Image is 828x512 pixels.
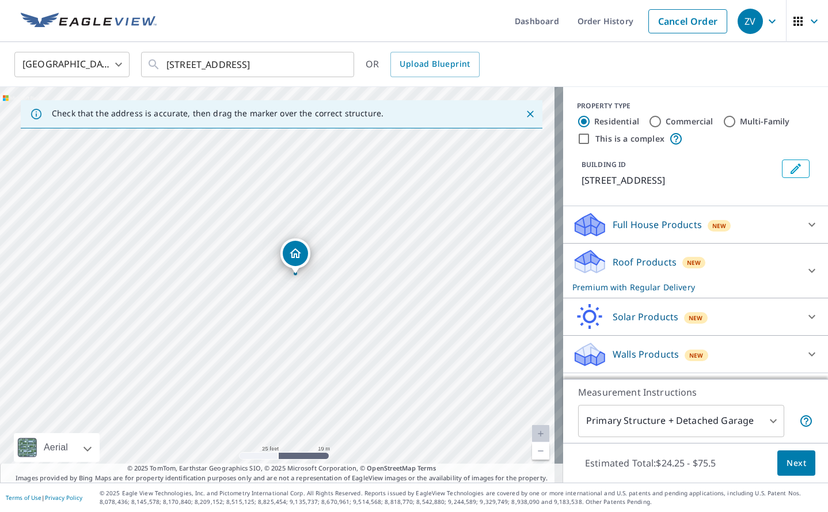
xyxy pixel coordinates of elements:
[740,116,790,127] label: Multi-Family
[687,258,701,267] span: New
[45,494,82,502] a: Privacy Policy
[595,133,664,145] label: This is a complex
[367,464,415,472] a: OpenStreetMap
[14,433,100,462] div: Aerial
[572,303,819,331] div: Solar ProductsNew
[738,9,763,34] div: ZV
[400,57,470,71] span: Upload Blueprint
[689,351,704,360] span: New
[417,464,436,472] a: Terms
[782,160,810,178] button: Edit building 1
[532,425,549,442] a: Current Level 20, Zoom In Disabled
[582,173,777,187] p: [STREET_ADDRESS]
[572,281,798,293] p: Premium with Regular Delivery
[613,347,679,361] p: Walls Products
[6,494,41,502] a: Terms of Use
[689,313,703,323] span: New
[14,48,130,81] div: [GEOGRAPHIC_DATA]
[613,310,678,324] p: Solar Products
[523,107,538,122] button: Close
[572,211,819,238] div: Full House ProductsNew
[578,405,784,437] div: Primary Structure + Detached Garage
[666,116,713,127] label: Commercial
[6,494,82,501] p: |
[366,52,480,77] div: OR
[648,9,727,33] a: Cancel Order
[40,433,71,462] div: Aerial
[21,13,157,30] img: EV Logo
[127,464,436,473] span: © 2025 TomTom, Earthstar Geographics SIO, © 2025 Microsoft Corporation, ©
[390,52,479,77] a: Upload Blueprint
[52,108,383,119] p: Check that the address is accurate, then drag the marker over the correct structure.
[582,160,626,169] p: BUILDING ID
[532,442,549,460] a: Current Level 20, Zoom Out
[572,340,819,368] div: Walls ProductsNew
[777,450,815,476] button: Next
[572,248,819,293] div: Roof ProductsNewPremium with Regular Delivery
[577,101,814,111] div: PROPERTY TYPE
[594,116,639,127] label: Residential
[712,221,727,230] span: New
[799,414,813,428] span: Your report will include the primary structure and a detached garage if one exists.
[576,450,726,476] p: Estimated Total: $24.25 - $75.5
[613,218,702,232] p: Full House Products
[578,385,813,399] p: Measurement Instructions
[100,489,822,506] p: © 2025 Eagle View Technologies, Inc. and Pictometry International Corp. All Rights Reserved. Repo...
[787,456,806,471] span: Next
[280,238,310,274] div: Dropped pin, building 1, Residential property, 330 3rd St Lincoln, IL 62656
[613,255,677,269] p: Roof Products
[166,48,331,81] input: Search by address or latitude-longitude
